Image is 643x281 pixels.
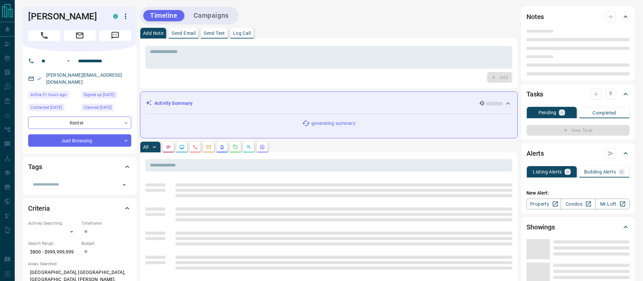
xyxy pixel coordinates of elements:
p: generating summary [311,120,355,127]
button: Open [64,57,72,65]
p: Areas Searched: [28,261,131,267]
h2: Tags [28,161,42,172]
svg: Emails [206,144,211,150]
p: Send Text [204,31,225,36]
div: Just Browsing [28,134,131,147]
svg: Lead Browsing Activity [179,144,185,150]
p: New Alert: [526,190,630,197]
span: Signed up [DATE] [84,91,115,98]
h2: Alerts [526,148,544,159]
svg: Email Verified [37,76,42,81]
a: Condos [561,199,595,209]
span: Active 21 hours ago [30,91,67,98]
h2: Notes [526,11,544,22]
a: Property [526,199,561,209]
a: [PERSON_NAME][EMAIL_ADDRESS][DOMAIN_NAME] [46,72,122,85]
p: Listing Alerts [533,169,562,174]
span: Claimed [DATE] [84,104,112,111]
button: Campaigns [187,10,235,21]
p: Add Note [143,31,163,36]
svg: Agent Actions [260,144,265,150]
button: Open [120,180,129,190]
p: Budget: [81,240,131,247]
div: condos.ca [113,14,118,19]
p: Pending [539,110,557,115]
div: Tasks [526,86,630,102]
svg: Notes [166,144,171,150]
p: Completed [592,111,616,115]
div: Tags [28,159,131,175]
div: Mon Sep 15 2025 [28,91,78,100]
div: Notes [526,9,630,25]
p: Timeframe: [81,220,131,226]
button: Timeline [143,10,184,21]
div: Showings [526,219,630,235]
p: Actively Searching: [28,220,78,226]
p: All [143,145,148,149]
svg: Calls [193,144,198,150]
span: Email [64,30,96,41]
p: $800 - $999,999,999 [28,247,78,258]
p: Send Email [171,31,196,36]
h1: [PERSON_NAME] [28,11,103,22]
p: Search Range: [28,240,78,247]
div: Renter [28,117,131,129]
p: Building Alerts [584,169,616,174]
div: Alerts [526,145,630,161]
p: Log Call [233,31,251,36]
span: Call [28,30,60,41]
div: Criteria [28,200,131,216]
div: Activity Summary [146,97,512,110]
a: Mr.Loft [595,199,630,209]
h2: Criteria [28,203,50,214]
svg: Listing Alerts [219,144,225,150]
div: Thu Oct 26 2023 [28,104,78,113]
div: Wed Jun 24 2020 [81,91,131,100]
svg: Opportunities [246,144,252,150]
svg: Requests [233,144,238,150]
p: Activity Summary [154,100,193,107]
span: Message [99,30,131,41]
h2: Tasks [526,89,543,99]
div: Mon Oct 23 2023 [81,104,131,113]
span: Contacted [DATE] [30,104,62,111]
h2: Showings [526,222,555,232]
